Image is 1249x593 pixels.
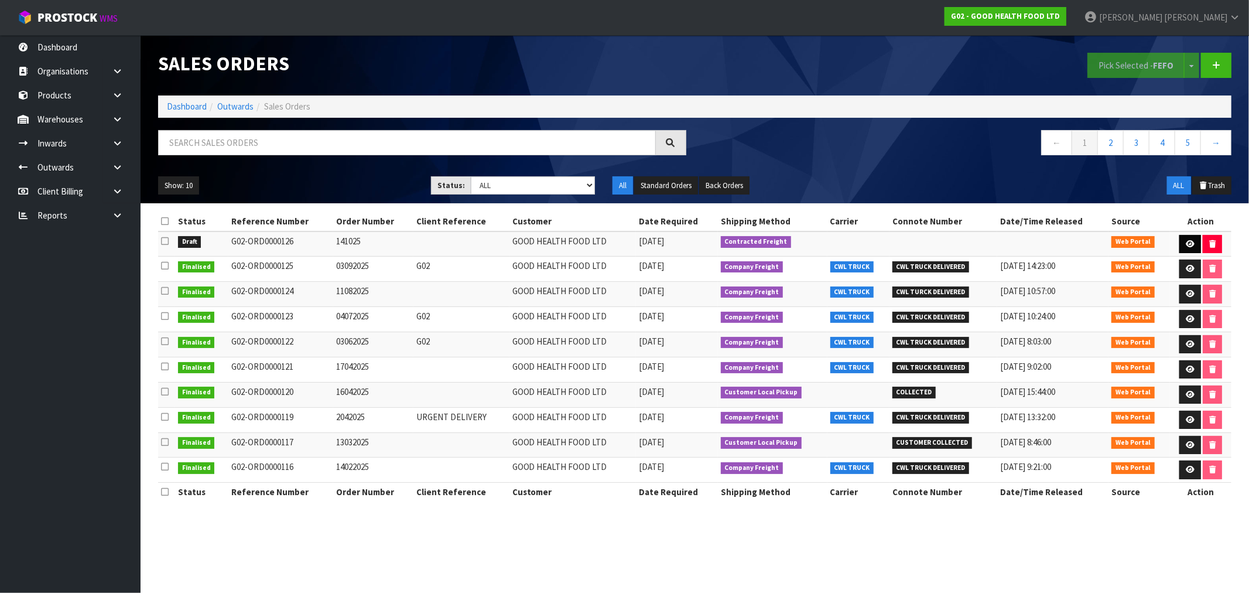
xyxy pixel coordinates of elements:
[37,10,97,25] span: ProStock
[1111,412,1155,424] span: Web Portal
[228,231,333,257] td: G02-ORD0000126
[1149,130,1175,155] a: 4
[892,387,936,398] span: COLLECTED
[892,261,970,273] span: CWL TRUCK DELIVERED
[413,257,509,282] td: G02
[718,212,827,231] th: Shipping Method
[175,212,228,231] th: Status
[1000,411,1055,422] span: [DATE] 13:32:00
[945,7,1066,26] a: G02 - GOOD HEALTH FOOD LTD
[1111,312,1155,323] span: Web Portal
[1153,60,1173,71] strong: FEFO
[889,212,997,231] th: Connote Number
[721,412,783,424] span: Company Freight
[721,462,783,474] span: Company Freight
[639,386,664,397] span: [DATE]
[1111,287,1155,298] span: Web Portal
[264,101,310,112] span: Sales Orders
[892,437,973,449] span: CUSTOMER COLLECTED
[639,336,664,347] span: [DATE]
[509,332,636,357] td: GOOD HEALTH FOOD LTD
[333,257,413,282] td: 03092025
[1000,336,1051,347] span: [DATE] 8:03:00
[612,176,633,195] button: All
[699,176,750,195] button: Back Orders
[1041,130,1072,155] a: ←
[509,357,636,382] td: GOOD HEALTH FOOD LTD
[1000,386,1055,397] span: [DATE] 15:44:00
[509,432,636,458] td: GOOD HEALTH FOOD LTD
[437,180,465,190] strong: Status:
[1192,176,1231,195] button: Trash
[228,483,333,502] th: Reference Number
[1111,362,1155,374] span: Web Portal
[721,387,802,398] span: Customer Local Pickup
[228,282,333,307] td: G02-ORD0000124
[1000,285,1055,296] span: [DATE] 10:57:00
[827,212,889,231] th: Carrier
[175,483,228,502] th: Status
[1167,176,1191,195] button: ALL
[636,483,718,502] th: Date Required
[718,483,827,502] th: Shipping Method
[892,362,970,374] span: CWL TRUCK DELIVERED
[721,437,802,449] span: Customer Local Pickup
[721,287,783,298] span: Company Freight
[1000,461,1051,472] span: [DATE] 9:21:00
[217,101,254,112] a: Outwards
[892,337,970,349] span: CWL TRUCK DELIVERED
[1087,53,1185,78] button: Pick Selected -FEFO
[178,387,215,398] span: Finalised
[178,236,201,248] span: Draft
[1108,483,1170,502] th: Source
[333,332,413,357] td: 03062025
[1111,261,1155,273] span: Web Portal
[639,411,664,422] span: [DATE]
[889,483,997,502] th: Connote Number
[413,407,509,432] td: URGENT DELIVERY
[18,10,32,25] img: cube-alt.png
[228,432,333,458] td: G02-ORD0000117
[413,306,509,332] td: G02
[827,483,889,502] th: Carrier
[721,236,792,248] span: Contracted Freight
[1108,212,1170,231] th: Source
[830,287,874,298] span: CWL TRUCK
[639,236,664,247] span: [DATE]
[333,432,413,458] td: 13032025
[228,458,333,483] td: G02-ORD0000116
[721,312,783,323] span: Company Freight
[228,257,333,282] td: G02-ORD0000125
[830,337,874,349] span: CWL TRUCK
[1170,483,1231,502] th: Action
[413,332,509,357] td: G02
[639,461,664,472] span: [DATE]
[721,337,783,349] span: Company Freight
[333,357,413,382] td: 17042025
[413,212,509,231] th: Client Reference
[639,260,664,271] span: [DATE]
[639,361,664,372] span: [DATE]
[1111,236,1155,248] span: Web Portal
[704,130,1232,159] nav: Page navigation
[1000,311,1055,322] span: [DATE] 10:24:00
[228,332,333,357] td: G02-ORD0000122
[509,407,636,432] td: GOOD HEALTH FOOD LTD
[178,312,215,323] span: Finalised
[951,11,1060,21] strong: G02 - GOOD HEALTH FOOD LTD
[333,306,413,332] td: 04072025
[1170,212,1231,231] th: Action
[509,483,636,502] th: Customer
[892,287,970,298] span: CWL TURCK DELIVERED
[1111,387,1155,398] span: Web Portal
[1164,12,1227,23] span: [PERSON_NAME]
[1111,337,1155,349] span: Web Portal
[333,231,413,257] td: 141025
[1175,130,1201,155] a: 5
[1111,462,1155,474] span: Web Portal
[178,337,215,349] span: Finalised
[830,462,874,474] span: CWL TRUCK
[100,13,118,24] small: WMS
[509,282,636,307] td: GOOD HEALTH FOOD LTD
[333,282,413,307] td: 11082025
